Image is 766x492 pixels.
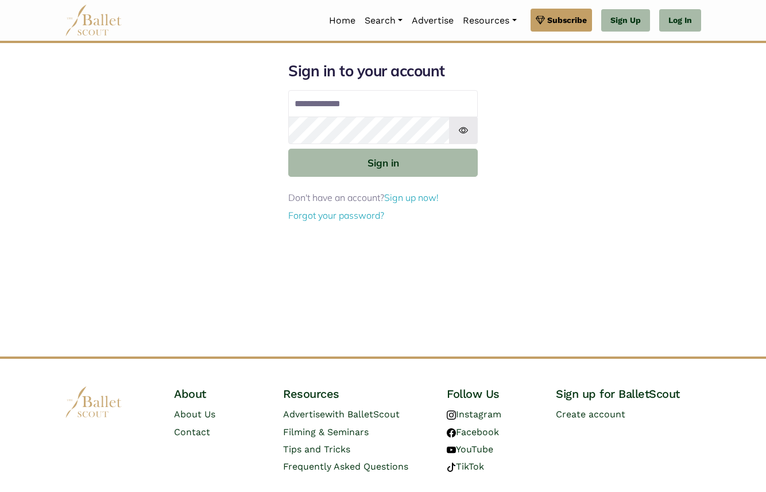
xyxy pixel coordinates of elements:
a: Sign up now! [384,192,439,203]
h4: About [174,386,265,401]
img: youtube logo [447,445,456,455]
a: Forgot your password? [288,210,384,221]
a: TikTok [447,461,484,472]
a: Subscribe [531,9,592,32]
h4: Sign up for BalletScout [556,386,701,401]
a: Create account [556,409,625,420]
a: Advertisewith BalletScout [283,409,400,420]
a: Home [324,9,360,33]
a: Facebook [447,427,499,437]
a: Resources [458,9,521,33]
a: About Us [174,409,215,420]
a: Advertise [407,9,458,33]
img: gem.svg [536,14,545,26]
img: facebook logo [447,428,456,437]
a: Frequently Asked Questions [283,461,408,472]
a: Filming & Seminars [283,427,369,437]
h4: Resources [283,386,428,401]
a: Search [360,9,407,33]
img: instagram logo [447,410,456,420]
img: logo [65,386,122,418]
img: tiktok logo [447,463,456,472]
button: Sign in [288,149,478,177]
a: Log In [659,9,701,32]
p: Don't have an account? [288,191,478,206]
span: Subscribe [547,14,587,26]
h4: Follow Us [447,386,537,401]
a: Contact [174,427,210,437]
a: Sign Up [601,9,650,32]
a: YouTube [447,444,493,455]
h1: Sign in to your account [288,61,478,81]
a: Tips and Tricks [283,444,350,455]
a: Instagram [447,409,501,420]
span: with BalletScout [325,409,400,420]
